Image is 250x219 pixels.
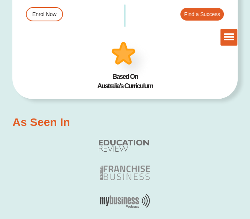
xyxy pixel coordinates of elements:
span: Find a Success [184,12,220,17]
a: Enrol Now [26,7,63,21]
iframe: Chat Widget [213,183,250,219]
span: Enrol Now [32,12,57,17]
a: Find a Success [181,8,224,21]
div: Menu Toggle [220,29,237,46]
h2: Based On Australia’s Curriculum [21,72,229,91]
h2: As Seen In [12,115,70,130]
